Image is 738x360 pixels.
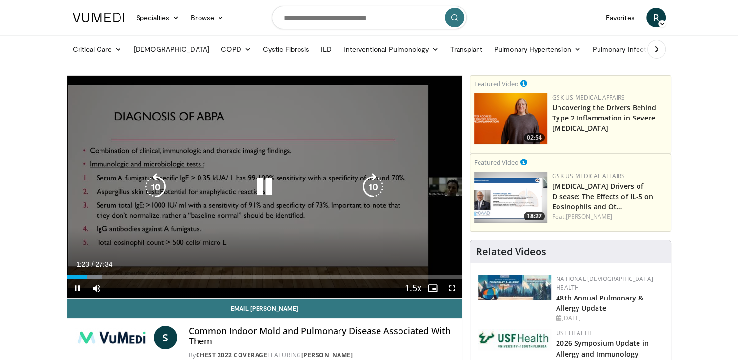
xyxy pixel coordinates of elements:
button: Enable picture-in-picture mode [423,279,442,298]
button: Mute [87,279,106,298]
a: R [646,8,666,27]
a: Cystic Fibrosis [257,40,315,59]
div: By FEATURING [189,351,454,360]
div: Feat. [552,212,667,221]
span: 27:34 [95,260,112,268]
a: Pulmonary Infection [587,40,671,59]
button: Playback Rate [403,279,423,298]
a: S [154,326,177,349]
img: VuMedi Logo [73,13,124,22]
a: COPD [215,40,257,59]
a: Critical Care [67,40,128,59]
img: 763bf435-924b-49ae-a76d-43e829d5b92f.png.150x105_q85_crop-smart_upscale.png [474,93,547,144]
button: Fullscreen [442,279,462,298]
a: 2026 Symposium Update in Allergy and Immunology [556,339,648,358]
a: Transplant [444,40,488,59]
input: Search topics, interventions [272,6,467,29]
img: 3f87c9d9-730d-4866-a1ca-7d9e9da8198e.png.150x105_q85_crop-smart_upscale.png [474,172,547,223]
a: National [DEMOGRAPHIC_DATA] Health [556,275,653,292]
a: [MEDICAL_DATA] Drivers of Disease: The Effects of IL-5 on Eosinophils and Ot… [552,181,653,211]
a: Favorites [600,8,640,27]
div: Progress Bar [67,275,462,279]
a: USF Health [556,329,592,337]
a: [DEMOGRAPHIC_DATA] [128,40,215,59]
span: 1:23 [76,260,89,268]
a: GSK US Medical Affairs [552,93,625,101]
img: 6ba8804a-8538-4002-95e7-a8f8012d4a11.png.150x105_q85_autocrop_double_scale_upscale_version-0.2.jpg [478,329,551,350]
a: Pulmonary Hypertension [488,40,587,59]
a: [PERSON_NAME] [301,351,353,359]
a: Uncovering the Drivers Behind Type 2 Inflammation in Severe [MEDICAL_DATA] [552,103,656,133]
a: GSK US Medical Affairs [552,172,625,180]
a: Browse [185,8,230,27]
h4: Related Videos [476,246,546,258]
a: CHEST 2022 Coverage [196,351,268,359]
h4: Common Indoor Mold and Pulmonary Disease Associated With Them [189,326,454,347]
img: b90f5d12-84c1-472e-b843-5cad6c7ef911.jpg.150x105_q85_autocrop_double_scale_upscale_version-0.2.jpg [478,275,551,300]
small: Featured Video [474,80,519,88]
div: [DATE] [556,314,663,322]
a: 18:27 [474,172,547,223]
a: Specialties [130,8,185,27]
img: CHEST 2022 Coverage [75,326,150,349]
span: 02:54 [524,133,545,142]
small: Featured Video [474,158,519,167]
a: 48th Annual Pulmonary & Allergy Update [556,293,643,313]
span: / [92,260,94,268]
span: 18:27 [524,212,545,220]
button: Pause [67,279,87,298]
a: Interventional Pulmonology [338,40,444,59]
a: ILD [315,40,338,59]
a: [PERSON_NAME] [566,212,612,220]
video-js: Video Player [67,76,462,299]
a: Email [PERSON_NAME] [67,299,462,318]
a: 02:54 [474,93,547,144]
